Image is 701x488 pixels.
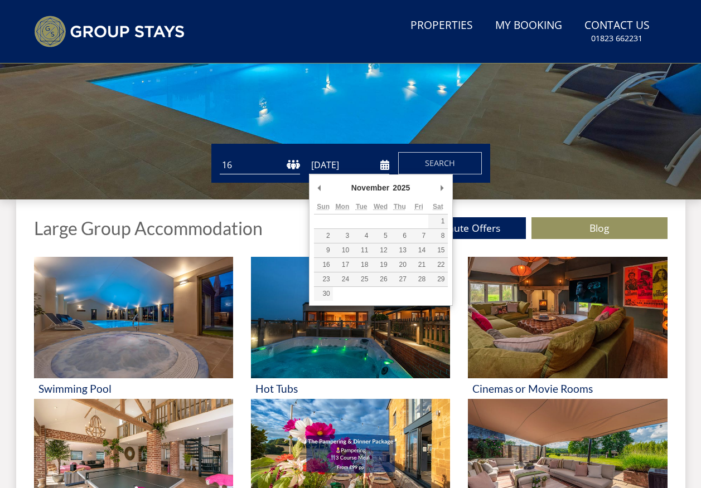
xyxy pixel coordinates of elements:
[472,383,663,394] h3: Cinemas or Movie Rooms
[371,258,390,272] button: 19
[34,16,185,47] img: Group Stays
[352,243,371,257] button: 11
[437,179,448,196] button: Next Month
[371,243,390,257] button: 12
[390,217,526,239] a: Last Minute Offers
[356,203,367,211] abbr: Tuesday
[371,229,390,243] button: 5
[428,258,447,272] button: 22
[390,258,409,272] button: 20
[314,272,333,286] button: 23
[425,158,455,168] span: Search
[34,257,233,378] img: 'Swimming Pool' - Large Group Accommodation Holiday Ideas
[428,214,447,228] button: 1
[406,13,477,38] a: Properties
[491,13,567,38] a: My Booking
[251,257,450,399] a: 'Hot Tubs' - Large Group Accommodation Holiday Ideas Hot Tubs
[390,272,409,286] button: 27
[414,203,423,211] abbr: Friday
[34,218,263,238] h1: Large Group Accommodation
[317,203,330,211] abbr: Sunday
[333,272,352,286] button: 24
[391,179,412,196] div: 2025
[314,229,333,243] button: 2
[428,229,447,243] button: 8
[409,258,428,272] button: 21
[333,258,352,272] button: 17
[390,243,409,257] button: 13
[531,217,668,239] a: Blog
[314,287,333,301] button: 30
[314,179,325,196] button: Previous Month
[309,156,389,174] input: Arrival Date
[409,272,428,286] button: 28
[390,229,409,243] button: 6
[468,257,667,378] img: 'Cinemas or Movie Rooms' - Large Group Accommodation Holiday Ideas
[428,272,447,286] button: 29
[350,179,391,196] div: November
[580,13,654,50] a: Contact Us01823 662231
[409,229,428,243] button: 7
[468,257,667,399] a: 'Cinemas or Movie Rooms' - Large Group Accommodation Holiday Ideas Cinemas or Movie Rooms
[433,203,443,211] abbr: Saturday
[371,272,390,286] button: 26
[428,243,447,257] button: 15
[255,383,446,394] h3: Hot Tubs
[38,383,229,394] h3: Swimming Pool
[398,152,482,174] button: Search
[333,243,352,257] button: 10
[352,272,371,286] button: 25
[333,229,352,243] button: 3
[336,203,350,211] abbr: Monday
[34,257,233,399] a: 'Swimming Pool' - Large Group Accommodation Holiday Ideas Swimming Pool
[394,203,406,211] abbr: Thursday
[591,33,642,44] small: 01823 662231
[352,258,371,272] button: 18
[352,229,371,243] button: 4
[314,243,333,257] button: 9
[409,243,428,257] button: 14
[314,258,333,272] button: 16
[251,257,450,378] img: 'Hot Tubs' - Large Group Accommodation Holiday Ideas
[374,203,388,211] abbr: Wednesday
